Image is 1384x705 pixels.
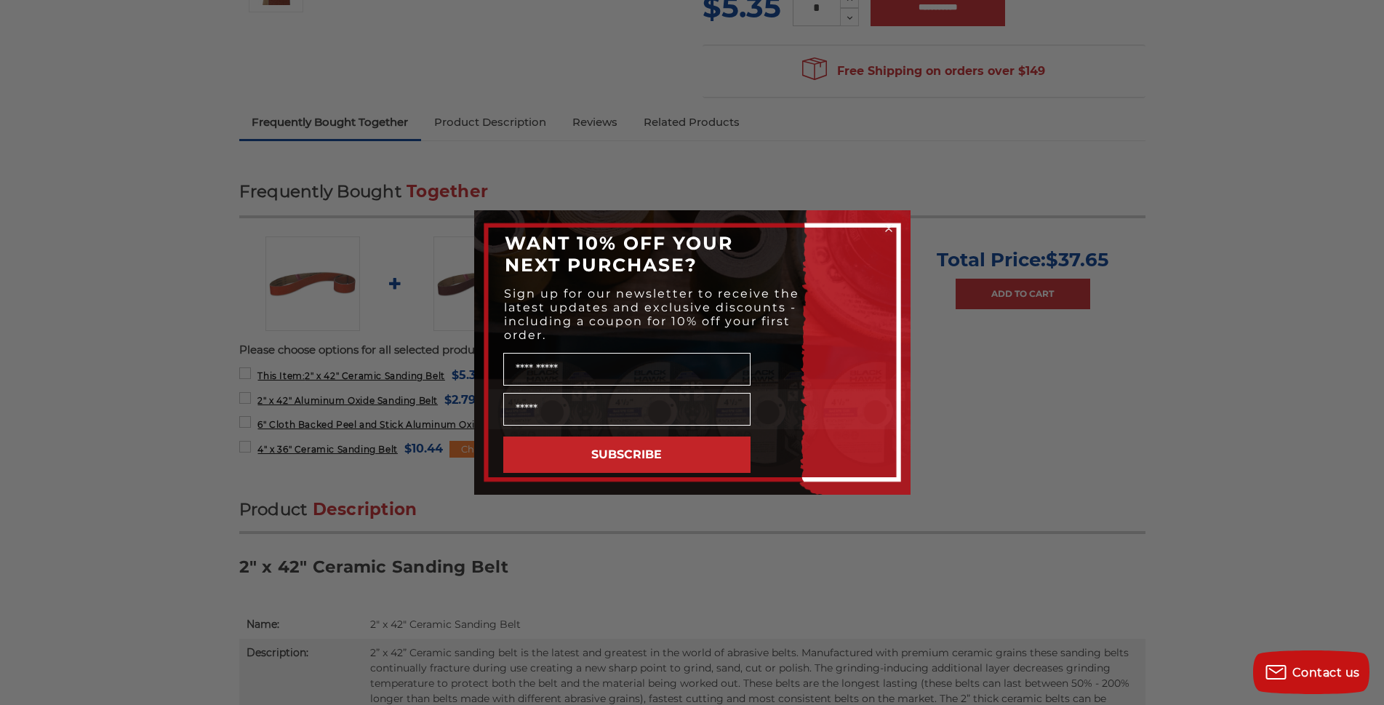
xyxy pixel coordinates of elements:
button: Contact us [1253,650,1369,694]
input: Email [503,393,751,426]
button: SUBSCRIBE [503,437,751,473]
span: Sign up for our newsletter to receive the latest updates and exclusive discounts - including a co... [504,287,799,342]
span: Contact us [1292,666,1360,680]
button: Close dialog [881,221,896,236]
span: WANT 10% OFF YOUR NEXT PURCHASE? [505,232,733,276]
